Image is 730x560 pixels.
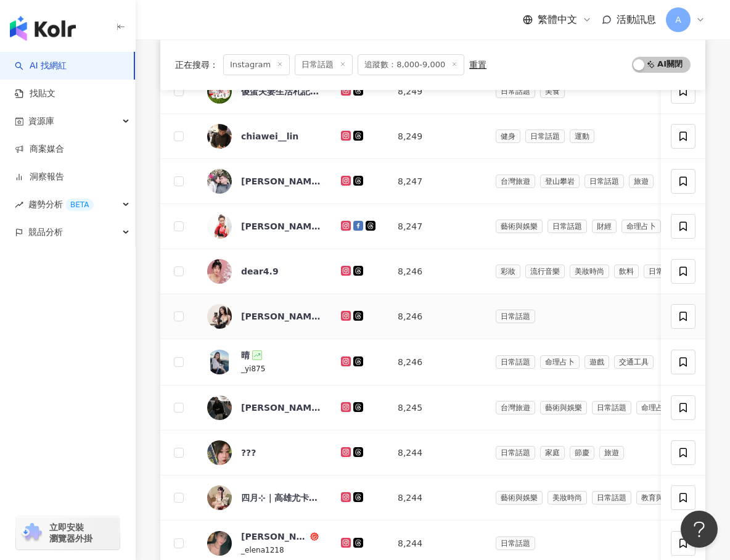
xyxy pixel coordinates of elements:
span: 財經 [592,220,617,233]
td: 8,249 [388,69,486,114]
a: KOL Avatardear4.9 [207,259,321,284]
img: logo [10,16,76,41]
a: KOL Avatar傻蛋夫妻生活札記🍁苗栗｜台中｜美食｜自助旅行｜寵物｜日常 [207,79,321,104]
span: 藝術與娛樂 [540,401,587,414]
div: BETA [65,199,94,211]
a: KOL Avatar[PERSON_NAME] [PERSON_NAME] [207,395,321,420]
a: 找貼文 [15,88,55,100]
span: 日常話題 [496,537,535,550]
span: 美妝時尚 [547,491,587,504]
img: chrome extension [20,523,44,543]
td: 8,249 [388,114,486,159]
div: dear4.9 [241,265,279,278]
span: 健身 [496,130,520,143]
a: KOL Avatar[PERSON_NAME]? [PERSON_NAME] [207,169,321,194]
span: 日常話題 [496,84,535,98]
span: 日常話題 [525,130,565,143]
span: 飲料 [614,265,639,278]
div: 重置 [469,60,486,70]
a: KOL Avatar[PERSON_NAME] [207,214,321,239]
span: A [675,13,681,27]
div: 四月⊹｜高雄尤卡LAB [241,492,321,504]
span: 流行音樂 [525,265,565,278]
div: [PERSON_NAME], [PERSON_NAME] [241,310,321,323]
div: [PERSON_NAME] [241,220,321,233]
img: KOL Avatar [207,79,232,104]
span: 競品分析 [28,218,63,246]
a: chrome extension立即安裝 瀏覽器外掛 [16,516,120,550]
td: 8,244 [388,430,486,476]
a: 洞察報告 [15,171,64,183]
span: 資源庫 [28,107,54,135]
img: KOL Avatar [207,304,232,329]
div: 傻蛋夫妻生活札記🍁苗栗｜台中｜美食｜自助旅行｜寵物｜日常 [241,85,321,97]
span: 日常話題 [592,491,631,504]
span: 立即安裝 瀏覽器外掛 [49,522,92,544]
td: 8,247 [388,159,486,204]
a: KOL Avatar四月⊹｜高雄尤卡LAB [207,485,321,510]
span: 命理占卜 [540,355,580,369]
div: [PERSON_NAME] [PERSON_NAME] [241,401,321,414]
a: KOL Avatarchiawei__lin [207,124,321,149]
span: 台灣旅遊 [496,175,535,188]
a: KOL Avatar??? [207,440,321,465]
span: 彩妝 [496,265,520,278]
span: 命理占卜 [621,220,661,233]
span: 登山攀岩 [540,175,580,188]
span: 日常話題 [644,265,683,278]
span: 趨勢分析 [28,191,94,218]
img: KOL Avatar [207,350,232,374]
div: [PERSON_NAME]? [PERSON_NAME] [241,175,321,187]
img: KOL Avatar [207,485,232,510]
img: KOL Avatar [207,531,232,556]
a: KOL Avatar晴_yi875 [207,349,321,375]
div: chiawei__lin [241,130,298,142]
span: 日常話題 [295,54,353,75]
td: 8,245 [388,385,486,430]
a: searchAI 找網紅 [15,60,67,72]
span: 繁體中文 [538,13,577,27]
img: KOL Avatar [207,214,232,239]
img: KOL Avatar [207,395,232,420]
span: _elena1218 [241,546,284,554]
span: 家庭 [540,446,565,459]
span: 藝術與娛樂 [496,220,543,233]
span: 日常話題 [547,220,587,233]
span: rise [15,200,23,209]
td: 8,246 [388,294,486,339]
span: 日常話題 [496,310,535,323]
span: 旅遊 [599,446,624,459]
span: 命理占卜 [636,401,676,414]
span: 日常話題 [496,446,535,459]
span: 日常話題 [496,355,535,369]
span: 教育與學習 [636,491,683,504]
span: 活動訊息 [617,14,656,25]
img: KOL Avatar [207,169,232,194]
span: 日常話題 [584,175,624,188]
span: 遊戲 [584,355,609,369]
a: KOL Avatar[PERSON_NAME], [PERSON_NAME] [207,304,321,329]
td: 8,246 [388,249,486,294]
span: 節慶 [570,446,594,459]
span: 追蹤數：8,000-9,000 [358,54,464,75]
iframe: Help Scout Beacon - Open [681,511,718,548]
div: [PERSON_NAME] [241,530,308,543]
span: 美食 [540,84,565,98]
span: 旅遊 [629,175,654,188]
td: 8,246 [388,339,486,385]
span: 美妝時尚 [570,265,609,278]
span: 運動 [570,130,594,143]
img: KOL Avatar [207,259,232,284]
span: Instagram [223,54,290,75]
span: 交通工具 [614,355,654,369]
span: 日常話題 [592,401,631,414]
span: _yi875 [241,364,265,373]
span: 台灣旅遊 [496,401,535,414]
td: 8,244 [388,476,486,521]
div: 晴 [241,349,250,361]
a: KOL Avatar[PERSON_NAME]_elena1218 [207,530,321,556]
a: 商案媒合 [15,143,64,155]
span: 正在搜尋 ： [175,60,218,70]
td: 8,247 [388,204,486,249]
img: KOL Avatar [207,440,232,465]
